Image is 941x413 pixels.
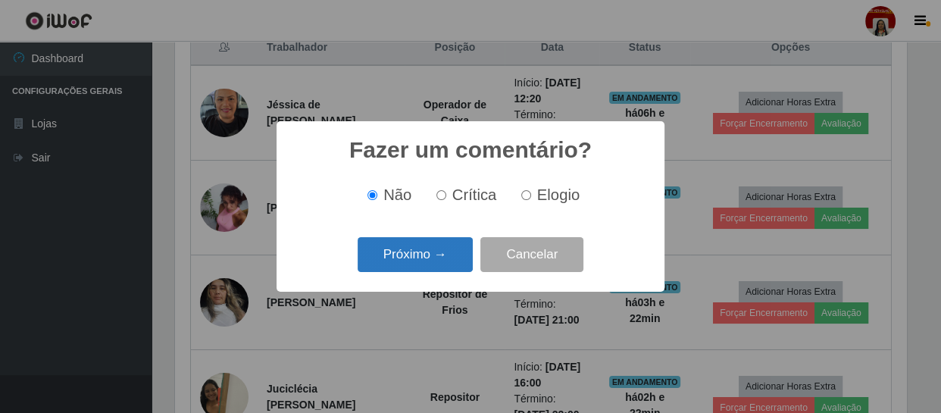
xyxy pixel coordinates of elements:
h2: Fazer um comentário? [349,136,592,164]
span: Não [383,186,411,203]
button: Cancelar [480,237,583,273]
span: Crítica [452,186,497,203]
input: Elogio [521,190,531,200]
button: Próximo → [358,237,473,273]
input: Crítica [436,190,446,200]
span: Elogio [537,186,580,203]
input: Não [367,190,377,200]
